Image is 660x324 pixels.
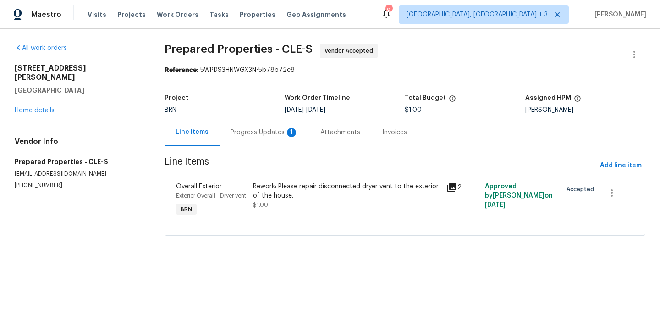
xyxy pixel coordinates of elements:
[485,202,506,208] span: [DATE]
[157,10,198,19] span: Work Orders
[574,95,581,107] span: The hpm assigned to this work order.
[566,185,598,194] span: Accepted
[449,95,456,107] span: The total cost of line items that have been proposed by Opendoor. This sum includes line items th...
[165,66,645,75] div: 5WPDS3HNWGX3N-5b78b72c8
[15,137,143,146] h4: Vendor Info
[287,128,296,137] div: 1
[176,183,222,190] span: Overall Exterior
[525,107,645,113] div: [PERSON_NAME]
[407,10,548,19] span: [GEOGRAPHIC_DATA], [GEOGRAPHIC_DATA] + 3
[285,95,350,101] h5: Work Order Timeline
[165,157,596,174] span: Line Items
[324,46,377,55] span: Vendor Accepted
[385,5,392,15] div: 9
[285,107,304,113] span: [DATE]
[165,44,313,55] span: Prepared Properties - CLE-S
[15,64,143,82] h2: [STREET_ADDRESS][PERSON_NAME]
[525,95,571,101] h5: Assigned HPM
[320,128,360,137] div: Attachments
[165,67,198,73] b: Reference:
[165,95,188,101] h5: Project
[600,160,642,171] span: Add line item
[285,107,325,113] span: -
[253,182,440,200] div: Rework: Please repair disconnected dryer vent to the exterior of the house.
[15,170,143,178] p: [EMAIL_ADDRESS][DOMAIN_NAME]
[286,10,346,19] span: Geo Assignments
[15,157,143,166] h5: Prepared Properties - CLE-S
[382,128,407,137] div: Invoices
[231,128,298,137] div: Progress Updates
[15,181,143,189] p: [PHONE_NUMBER]
[591,10,646,19] span: [PERSON_NAME]
[15,86,143,95] h5: [GEOGRAPHIC_DATA]
[88,10,106,19] span: Visits
[31,10,61,19] span: Maestro
[176,193,246,198] span: Exterior Overall - Dryer vent
[253,202,268,208] span: $1.00
[306,107,325,113] span: [DATE]
[15,107,55,114] a: Home details
[405,107,422,113] span: $1.00
[15,45,67,51] a: All work orders
[240,10,275,19] span: Properties
[485,183,553,208] span: Approved by [PERSON_NAME] on
[209,11,229,18] span: Tasks
[117,10,146,19] span: Projects
[165,107,176,113] span: BRN
[405,95,446,101] h5: Total Budget
[446,182,479,193] div: 2
[596,157,645,174] button: Add line item
[177,205,196,214] span: BRN
[176,127,209,137] div: Line Items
